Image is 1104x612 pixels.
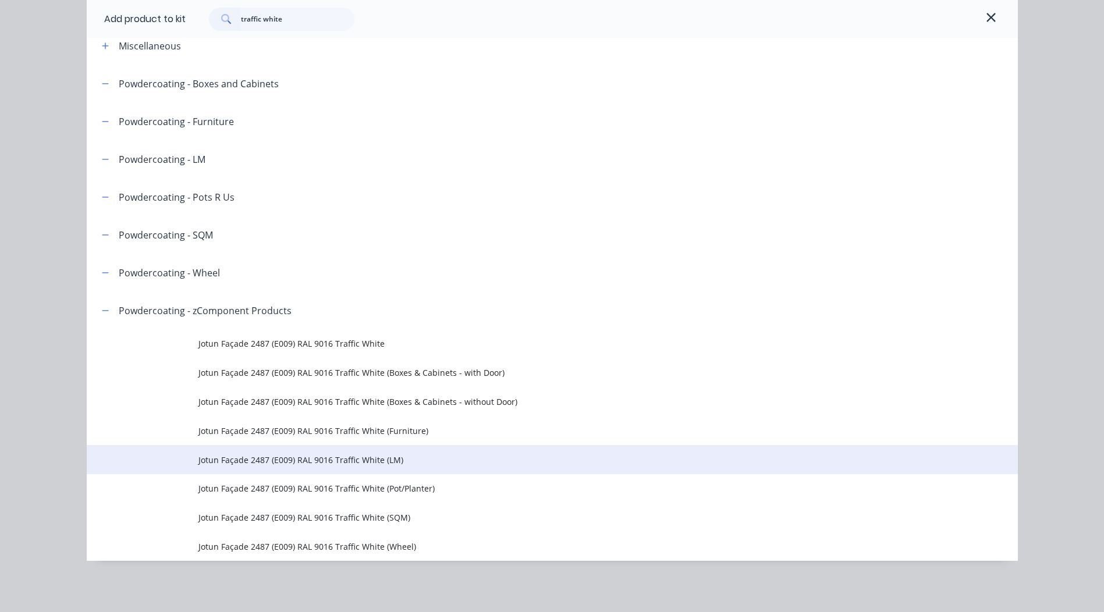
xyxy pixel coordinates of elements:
div: Add product to kit [104,12,186,26]
span: Jotun Façade 2487 (E009) RAL 9016 Traffic White (SQM) [198,511,854,524]
span: Jotun Façade 2487 (E009) RAL 9016 Traffic White (Wheel) [198,540,854,553]
span: Jotun Façade 2487 (E009) RAL 9016 Traffic White (LM) [198,454,854,466]
span: Jotun Façade 2487 (E009) RAL 9016 Traffic White [198,337,854,350]
div: Powdercoating - Wheel [119,266,220,280]
div: Powdercoating - Pots R Us [119,190,235,204]
span: Jotun Façade 2487 (E009) RAL 9016 Traffic White (Furniture) [198,425,854,437]
div: Powdercoating - LM [119,152,205,166]
div: Miscellaneous [119,39,181,53]
span: Jotun Façade 2487 (E009) RAL 9016 Traffic White (Boxes & Cabinets - without Door) [198,396,854,408]
div: Powdercoating - Boxes and Cabinets [119,77,279,91]
div: Powdercoating - SQM [119,228,213,242]
span: Jotun Façade 2487 (E009) RAL 9016 Traffic White (Pot/Planter) [198,482,854,494]
input: Search... [241,8,354,31]
div: Powdercoating - Furniture [119,115,234,129]
div: Powdercoating - zComponent Products [119,304,292,318]
span: Jotun Façade 2487 (E009) RAL 9016 Traffic White (Boxes & Cabinets - with Door) [198,367,854,379]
